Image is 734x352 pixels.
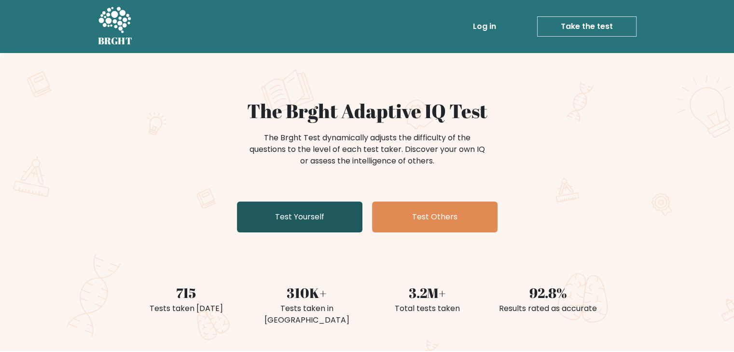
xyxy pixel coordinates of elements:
div: 92.8% [494,283,603,303]
div: Tests taken in [GEOGRAPHIC_DATA] [252,303,361,326]
div: The Brght Test dynamically adjusts the difficulty of the questions to the level of each test take... [247,132,488,167]
a: Take the test [537,16,637,37]
a: Test Others [372,202,498,232]
a: Log in [469,17,500,36]
div: Results rated as accurate [494,303,603,314]
h5: BRGHT [98,35,133,47]
div: Tests taken [DATE] [132,303,241,314]
a: BRGHT [98,4,133,49]
div: 310K+ [252,283,361,303]
a: Test Yourself [237,202,362,232]
div: 715 [132,283,241,303]
div: 3.2M+ [373,283,482,303]
h1: The Brght Adaptive IQ Test [132,99,603,122]
div: Total tests taken [373,303,482,314]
